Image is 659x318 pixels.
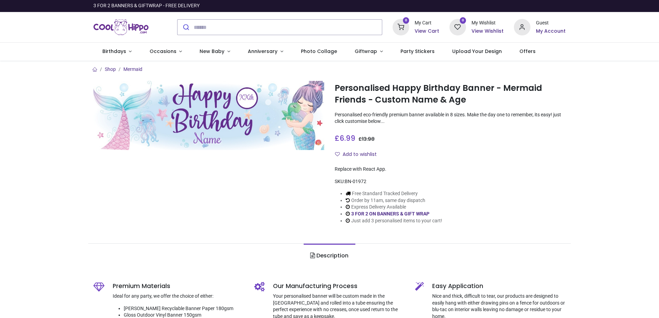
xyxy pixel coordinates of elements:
div: Replace with React App. [335,166,566,173]
h5: Our Manufacturing Process [273,282,405,290]
p: Ideal for any party, we offer the choice of either: [113,293,244,300]
a: 0 [393,24,409,30]
a: Occasions [141,43,191,61]
div: My Cart [415,20,439,26]
span: Giftwrap [355,48,377,55]
iframe: Customer reviews powered by Trustpilot [421,2,566,9]
span: Offers [519,48,536,55]
a: 0 [449,24,466,30]
p: Personalised eco-friendly premium banner available in 8 sizes. Make the day one to remember, its ... [335,112,566,125]
div: 3 FOR 2 BANNERS & GIFTWRAP - FREE DELIVERY [93,2,200,9]
a: Giftwrap [346,43,392,61]
div: SKU: [335,178,566,185]
span: £ [358,136,375,142]
span: New Baby [200,48,224,55]
a: View Wishlist [472,28,504,35]
div: My Wishlist [472,20,504,26]
li: Order by 11am, same day dispatch [346,197,442,204]
h1: Personalised Happy Birthday Banner - Mermaid Friends - Custom Name & Age [335,82,566,106]
a: My Account [536,28,566,35]
span: BN-01972 [345,179,366,184]
button: Submit [178,20,194,35]
span: Party Stickers [401,48,435,55]
h5: Easy Application [432,282,566,290]
a: New Baby [191,43,239,61]
h5: Premium Materials [113,282,244,290]
span: 13.98 [362,136,375,142]
img: Personalised Happy Birthday Banner - Mermaid Friends - Custom Name & Age [93,81,324,150]
a: Birthdays [93,43,141,61]
span: 6.99 [339,133,355,143]
li: Free Standard Tracked Delivery [346,190,442,197]
a: Mermaid [123,66,142,72]
span: Anniversary [248,48,277,55]
li: [PERSON_NAME] Recyclable Banner Paper 180gsm [124,305,244,312]
a: 3 FOR 2 ON BANNERS & GIFT WRAP [351,211,429,216]
span: £ [335,133,355,143]
a: Anniversary [239,43,292,61]
span: Upload Your Design [452,48,502,55]
div: Guest [536,20,566,26]
a: View Cart [415,28,439,35]
li: Just add 3 personalised items to your cart! [346,218,442,224]
a: Logo of Cool Hippo [93,18,149,37]
sup: 0 [460,17,466,24]
a: Description [304,244,355,268]
span: Occasions [150,48,176,55]
button: Add to wishlistAdd to wishlist [335,149,383,160]
i: Add to wishlist [335,152,340,157]
li: Express Delivery Available [346,204,442,211]
a: Shop [105,66,116,72]
sup: 0 [403,17,409,24]
span: Photo Collage [301,48,337,55]
span: Birthdays [102,48,126,55]
img: Cool Hippo [93,18,149,37]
